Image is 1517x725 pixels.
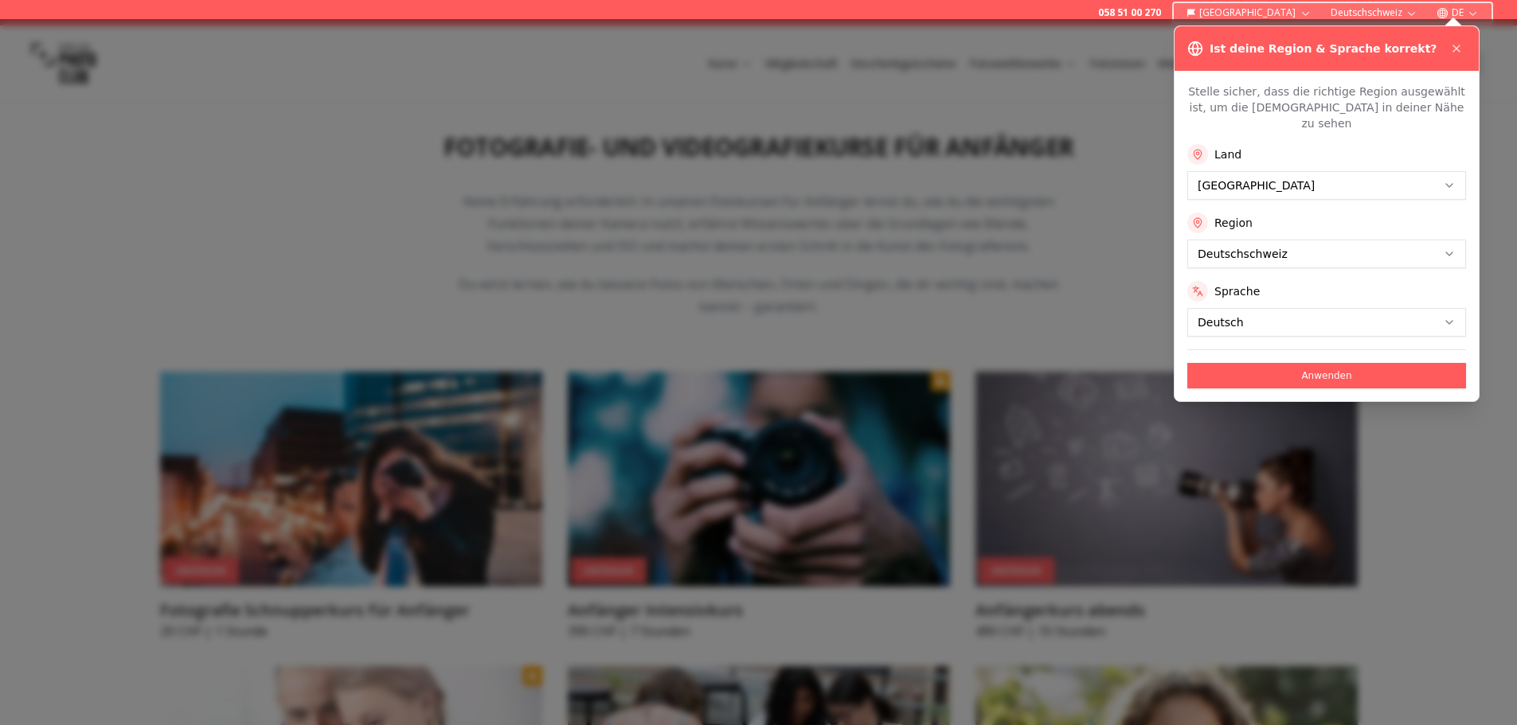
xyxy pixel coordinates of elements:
label: Sprache [1214,283,1260,299]
button: DE [1430,3,1485,22]
button: Deutschschweiz [1324,3,1424,22]
label: Land [1214,146,1241,162]
button: Anwenden [1187,363,1466,388]
a: 058 51 00 270 [1098,6,1161,19]
p: Stelle sicher, dass die richtige Region ausgewählt ist, um die [DEMOGRAPHIC_DATA] in deiner Nähe ... [1187,84,1466,131]
h3: Ist deine Region & Sprache korrekt? [1210,41,1437,57]
button: [GEOGRAPHIC_DATA] [1180,3,1318,22]
label: Region [1214,215,1253,231]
